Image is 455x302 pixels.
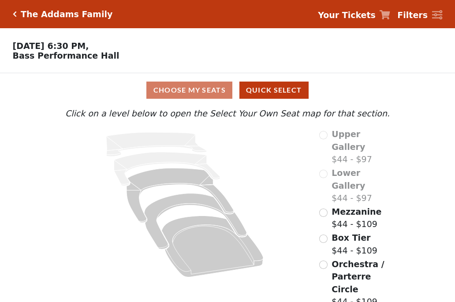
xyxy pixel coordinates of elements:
path: Lower Gallery - Seats Available: 0 [114,152,220,186]
span: Upper Gallery [332,129,365,152]
path: Upper Gallery - Seats Available: 0 [106,132,207,157]
span: Box Tier [332,233,370,242]
a: Filters [397,9,442,22]
strong: Your Tickets [318,10,376,20]
h5: The Addams Family [21,9,112,19]
label: $44 - $109 [332,205,381,231]
a: Your Tickets [318,9,390,22]
strong: Filters [397,10,428,20]
span: Lower Gallery [332,168,365,190]
label: $44 - $109 [332,231,377,257]
a: Click here to go back to filters [13,11,17,17]
p: Click on a level below to open the Select Your Own Seat map for that section. [63,107,392,120]
path: Orchestra / Parterre Circle - Seats Available: 204 [162,216,264,277]
button: Quick Select [239,82,309,99]
label: $44 - $97 [332,167,392,205]
label: $44 - $97 [332,128,392,166]
span: Orchestra / Parterre Circle [332,259,384,294]
span: Mezzanine [332,207,381,216]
